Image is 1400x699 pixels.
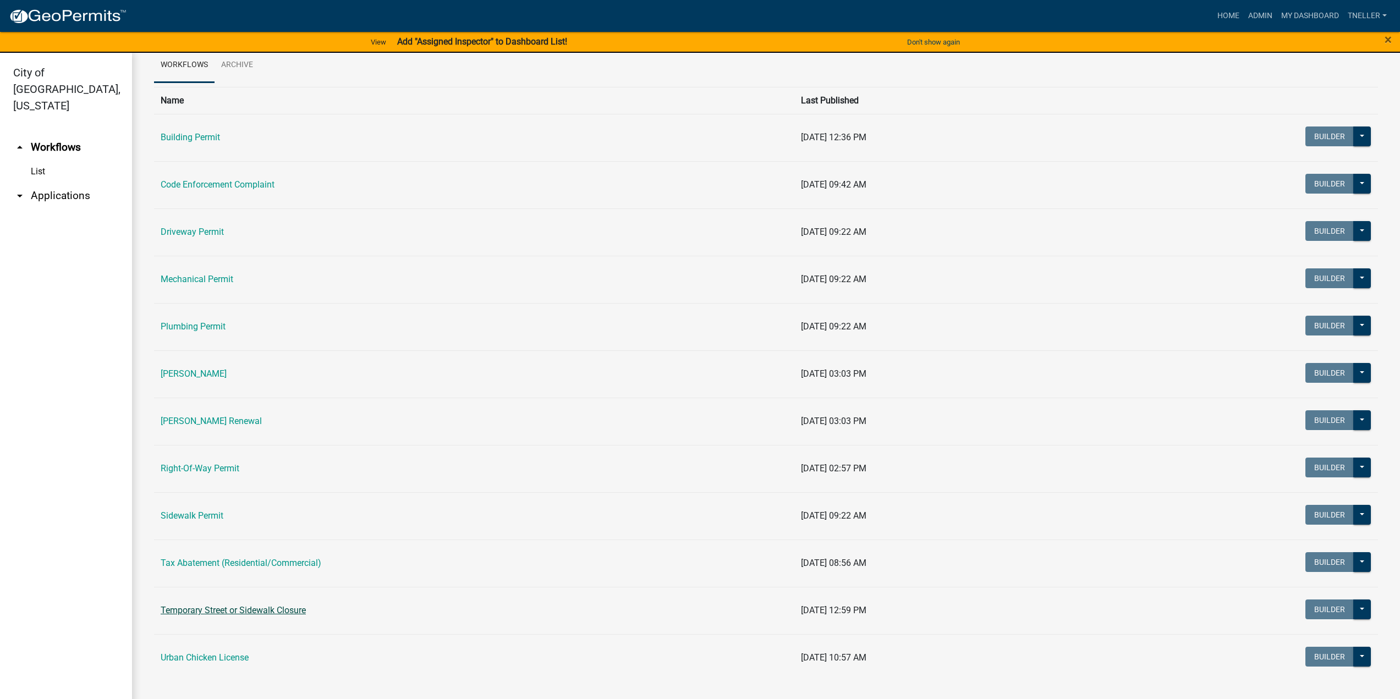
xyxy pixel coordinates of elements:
[1213,5,1244,26] a: Home
[161,652,249,663] a: Urban Chicken License
[161,558,321,568] a: Tax Abatement (Residential/Commercial)
[801,132,866,142] span: [DATE] 12:36 PM
[161,321,226,332] a: Plumbing Permit
[1244,5,1277,26] a: Admin
[903,33,964,51] button: Don't show again
[161,605,306,615] a: Temporary Street or Sidewalk Closure
[1343,5,1391,26] a: tneller
[801,368,866,379] span: [DATE] 03:03 PM
[161,416,262,426] a: [PERSON_NAME] Renewal
[215,48,260,83] a: Archive
[161,368,227,379] a: [PERSON_NAME]
[794,87,1084,114] th: Last Published
[161,510,223,521] a: Sidewalk Permit
[161,227,224,237] a: Driveway Permit
[1305,599,1354,619] button: Builder
[1305,268,1354,288] button: Builder
[397,36,567,47] strong: Add "Assigned Inspector" to Dashboard List!
[801,179,866,190] span: [DATE] 09:42 AM
[801,463,866,474] span: [DATE] 02:57 PM
[1277,5,1343,26] a: My Dashboard
[1305,126,1354,146] button: Builder
[1305,410,1354,430] button: Builder
[161,179,274,190] a: Code Enforcement Complaint
[366,33,391,51] a: View
[801,652,866,663] span: [DATE] 10:57 AM
[1305,505,1354,525] button: Builder
[801,227,866,237] span: [DATE] 09:22 AM
[801,605,866,615] span: [DATE] 12:59 PM
[801,321,866,332] span: [DATE] 09:22 AM
[154,48,215,83] a: Workflows
[1305,458,1354,477] button: Builder
[1305,174,1354,194] button: Builder
[801,558,866,568] span: [DATE] 08:56 AM
[1305,552,1354,572] button: Builder
[1305,363,1354,383] button: Builder
[161,132,220,142] a: Building Permit
[1385,32,1392,47] span: ×
[1305,221,1354,241] button: Builder
[1385,33,1392,46] button: Close
[161,463,239,474] a: Right-Of-Way Permit
[13,141,26,154] i: arrow_drop_up
[154,87,794,114] th: Name
[801,510,866,521] span: [DATE] 09:22 AM
[1305,316,1354,335] button: Builder
[13,189,26,202] i: arrow_drop_down
[801,416,866,426] span: [DATE] 03:03 PM
[1305,647,1354,667] button: Builder
[161,274,233,284] a: Mechanical Permit
[801,274,866,284] span: [DATE] 09:22 AM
